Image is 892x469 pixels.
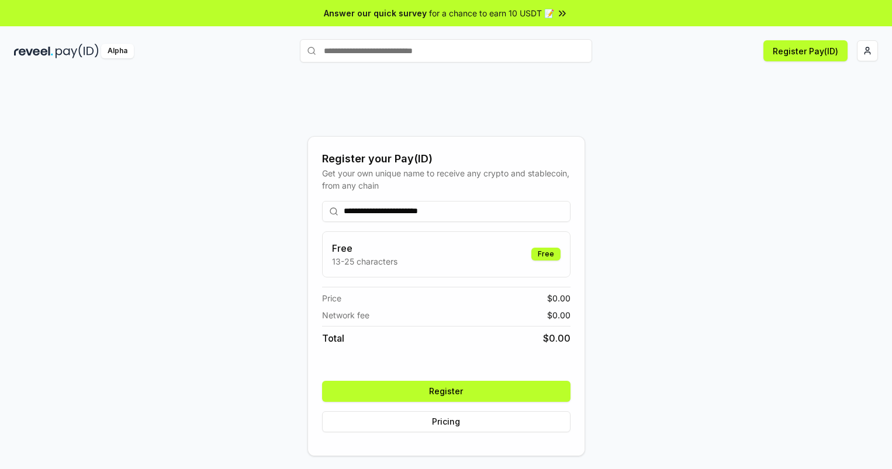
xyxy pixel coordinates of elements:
[763,40,848,61] button: Register Pay(ID)
[101,44,134,58] div: Alpha
[322,331,344,345] span: Total
[322,309,369,321] span: Network fee
[324,7,427,19] span: Answer our quick survey
[14,44,53,58] img: reveel_dark
[322,151,571,167] div: Register your Pay(ID)
[322,411,571,432] button: Pricing
[56,44,99,58] img: pay_id
[547,292,571,304] span: $ 0.00
[429,7,554,19] span: for a chance to earn 10 USDT 📝
[322,292,341,304] span: Price
[332,241,397,255] h3: Free
[322,381,571,402] button: Register
[322,167,571,192] div: Get your own unique name to receive any crypto and stablecoin, from any chain
[531,248,561,260] div: Free
[332,255,397,267] p: 13-25 characters
[543,331,571,345] span: $ 0.00
[547,309,571,321] span: $ 0.00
